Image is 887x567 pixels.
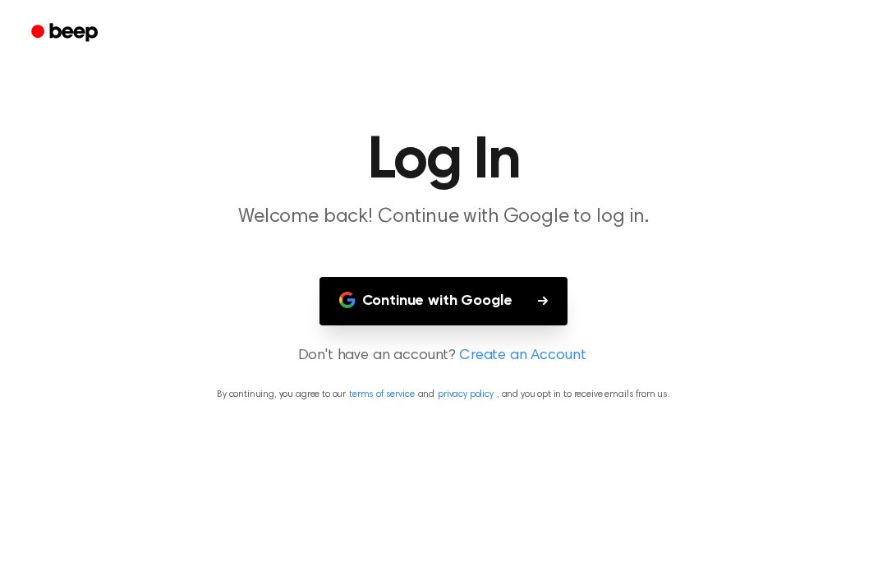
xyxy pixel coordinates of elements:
[128,204,759,231] p: Welcome back! Continue with Google to log in.
[20,17,113,49] a: Beep
[349,390,414,399] a: terms of service
[23,131,864,191] h1: Log In
[459,345,586,367] a: Create an Account
[20,345,867,367] p: Don't have an account?
[20,387,867,402] p: By continuing, you agree to our and , and you opt in to receive emails from us.
[319,277,568,325] button: Continue with Google
[438,390,494,399] a: privacy policy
